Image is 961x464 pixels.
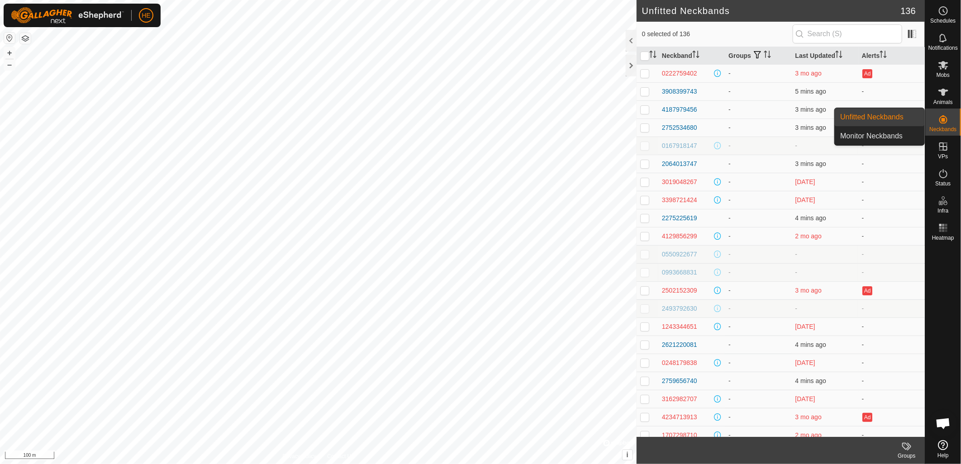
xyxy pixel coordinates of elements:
th: Last Updated [791,47,858,65]
button: Ad [862,286,872,295]
td: - [725,191,791,209]
span: 5 Aug 2025, 10:03 am [795,323,815,330]
td: - [725,372,791,390]
td: - [858,426,925,444]
button: Ad [862,69,872,78]
span: 27 Aug 2025, 6:14 pm [795,124,826,131]
p-sorticon: Activate to sort [880,52,887,59]
a: Help [925,436,961,462]
div: 2759656740 [662,376,697,386]
span: 14 May 2025, 11:23 am [795,287,821,294]
td: - [858,299,925,317]
img: Gallagher Logo [11,7,124,24]
p-sorticon: Activate to sort [692,52,699,59]
span: Animals [933,99,953,105]
div: 0993668831 [662,268,697,277]
span: 136 [901,4,916,18]
span: Heatmap [932,235,954,241]
td: - [858,263,925,281]
td: - [725,336,791,354]
td: - [858,390,925,408]
a: Monitor Neckbands [835,127,924,145]
div: 4187979456 [662,105,697,114]
span: Mobs [937,72,950,78]
td: - [725,209,791,227]
span: - [795,142,797,149]
div: 3908399743 [662,87,697,96]
div: 0167918147 [662,141,697,151]
td: - [725,299,791,317]
div: 0222759402 [662,69,697,78]
div: 2493792630 [662,304,697,313]
td: - [725,100,791,118]
div: 2502152309 [662,286,697,295]
div: 2752534680 [662,123,697,133]
td: - [725,281,791,299]
td: - [858,209,925,227]
span: Unfitted Neckbands [840,112,904,123]
td: - [858,227,925,245]
th: Groups [725,47,791,65]
button: Map Layers [20,33,31,44]
span: - [795,305,797,312]
td: - [725,155,791,173]
span: Notifications [928,45,958,51]
div: 4234713913 [662,412,697,422]
td: - [725,82,791,100]
div: 0550922677 [662,250,697,259]
td: - [725,426,791,444]
span: Help [937,453,949,458]
span: - [795,251,797,258]
span: 5 Aug 2025, 10:04 am [795,196,815,204]
div: 1707298710 [662,431,697,440]
a: Contact Us [327,452,354,460]
th: Alerts [858,47,925,65]
button: Ad [862,413,872,422]
button: i [623,450,633,460]
span: - [795,269,797,276]
span: 5 Aug 2025, 9:53 am [795,359,815,366]
td: - [858,137,925,155]
td: - [725,408,791,426]
span: 27 Aug 2025, 6:14 pm [795,160,826,167]
a: Open chat [930,410,957,437]
span: 27 Aug 2025, 6:13 pm [795,214,826,222]
td: - [725,118,791,137]
span: 27 Aug 2025, 6:14 pm [795,106,826,113]
div: 2064013747 [662,159,697,169]
span: 5 Aug 2025, 8:44 am [795,178,815,185]
span: Schedules [930,18,956,24]
span: 27 Aug 2025, 6:13 pm [795,341,826,348]
span: 11 May 2025, 5:23 pm [795,413,821,421]
span: HE [142,11,150,20]
span: 0 selected of 136 [642,29,793,39]
th: Neckband [658,47,725,65]
td: - [858,173,925,191]
td: - [858,191,925,209]
button: + [4,47,15,58]
span: 5 Aug 2025, 9:53 am [795,395,815,402]
span: Neckbands [929,127,956,132]
h2: Unfitted Neckbands [642,5,901,16]
button: – [4,59,15,70]
a: Unfitted Neckbands [835,108,924,126]
div: 2275225619 [662,213,697,223]
td: - [858,336,925,354]
td: - [725,64,791,82]
div: 4129856299 [662,232,697,241]
div: 3398721424 [662,195,697,205]
td: - [858,317,925,336]
span: Status [935,181,951,186]
td: - [858,155,925,173]
td: - [725,245,791,263]
td: - [858,354,925,372]
div: 0248179838 [662,358,697,368]
div: Groups [889,452,925,460]
p-sorticon: Activate to sort [764,52,771,59]
td: - [858,372,925,390]
a: Privacy Policy [282,452,316,460]
td: - [725,227,791,245]
span: 27 Aug 2025, 6:13 pm [795,88,826,95]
